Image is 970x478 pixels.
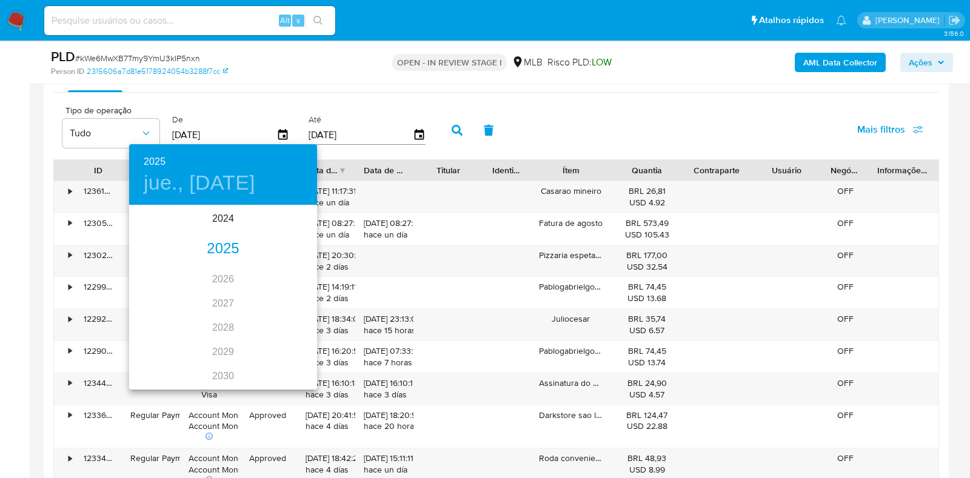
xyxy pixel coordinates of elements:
[144,153,166,170] button: 2025
[144,170,255,196] button: jue., [DATE]
[129,207,317,231] div: 2024
[129,237,317,261] div: 2025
